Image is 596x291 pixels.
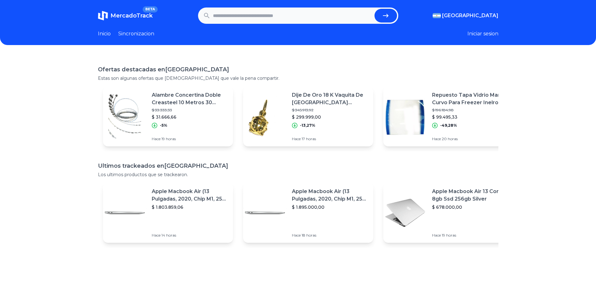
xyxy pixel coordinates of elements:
[98,75,498,81] p: Estas son algunas ofertas que [DEMOGRAPHIC_DATA] que vale la pena compartir.
[432,188,508,203] p: Apple Macbook Air 13 Core I5 8gb Ssd 256gb Silver
[292,204,368,210] p: $ 1.895.000,00
[152,136,228,141] p: Hace 19 horas
[243,183,373,243] a: Featured imageApple Macbook Air (13 Pulgadas, 2020, Chip M1, 256 Gb De Ssd, 8 Gb De Ram) - Plata$...
[383,183,513,243] a: Featured imageApple Macbook Air 13 Core I5 8gb Ssd 256gb Silver$ 678.000,00Hace 19 horas
[103,191,147,235] img: Featured image
[432,114,508,120] p: $ 99.495,33
[300,123,315,128] p: -13,27%
[383,86,513,146] a: Featured imageRepuesto Tapa Vidrio Manija Curvo Para Freezer Inelro 550$ 196.184,98$ 99.495,33-49...
[432,233,508,238] p: Hace 19 horas
[118,30,154,38] a: Sincronizacion
[152,91,228,106] p: Alambre Concertina Doble Creasteel 10 Metros 30 Centimetros
[432,136,508,141] p: Hace 20 horas
[292,114,368,120] p: $ 299.999,00
[103,94,147,138] img: Featured image
[433,13,441,18] img: Argentina
[432,108,508,113] p: $ 196.184,98
[383,191,427,235] img: Featured image
[467,30,498,38] button: Iniciar sesion
[160,123,167,128] p: -5%
[143,6,157,13] span: BETA
[243,94,287,138] img: Featured image
[432,204,508,210] p: $ 678.000,00
[292,108,368,113] p: $ 345.913,92
[98,65,498,74] h1: Ofertas destacadas en [GEOGRAPHIC_DATA]
[98,161,498,170] h1: Ultimos trackeados en [GEOGRAPHIC_DATA]
[98,30,111,38] a: Inicio
[152,114,228,120] p: $ 31.666,66
[98,11,153,21] a: MercadoTrackBETA
[433,12,498,19] button: [GEOGRAPHIC_DATA]
[442,12,498,19] span: [GEOGRAPHIC_DATA]
[103,86,233,146] a: Featured imageAlambre Concertina Doble Creasteel 10 Metros 30 Centimetros$ 33.333,33$ 31.666,66-5...
[243,191,287,235] img: Featured image
[440,123,457,128] p: -49,28%
[152,233,228,238] p: Hace 14 horas
[432,91,508,106] p: Repuesto Tapa Vidrio Manija Curvo Para Freezer Inelro 550
[292,136,368,141] p: Hace 17 horas
[152,204,228,210] p: $ 1.803.859,06
[383,94,427,138] img: Featured image
[98,171,498,178] p: Los ultimos productos que se trackearon.
[292,233,368,238] p: Hace 18 horas
[243,86,373,146] a: Featured imageDije De Oro 18 K Vaquita De [GEOGRAPHIC_DATA][PERSON_NAME]$ 345.913,92$ 299.999,00-...
[152,188,228,203] p: Apple Macbook Air (13 Pulgadas, 2020, Chip M1, 256 Gb De Ssd, 8 Gb De Ram) - Plata
[103,183,233,243] a: Featured imageApple Macbook Air (13 Pulgadas, 2020, Chip M1, 256 Gb De Ssd, 8 Gb De Ram) - Plata$...
[110,12,153,19] span: MercadoTrack
[152,108,228,113] p: $ 33.333,33
[98,11,108,21] img: MercadoTrack
[292,188,368,203] p: Apple Macbook Air (13 Pulgadas, 2020, Chip M1, 256 Gb De Ssd, 8 Gb De Ram) - Plata
[292,91,368,106] p: Dije De Oro 18 K Vaquita De [GEOGRAPHIC_DATA][PERSON_NAME]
